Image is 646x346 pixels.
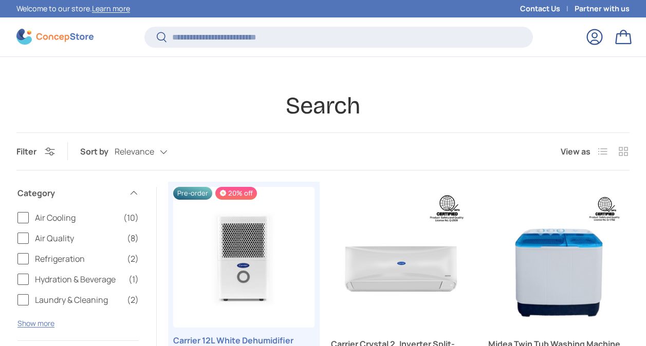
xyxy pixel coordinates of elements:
[561,145,590,158] span: View as
[331,187,472,328] a: Carrier Crystal 2, Inverter Split-type Air Conditioner
[17,318,54,328] button: Show more
[35,273,122,285] span: Hydration & Beverage
[17,175,139,212] summary: Category
[92,4,130,13] a: Learn more
[127,294,139,306] span: (2)
[127,232,139,244] span: (8)
[16,146,55,157] button: Filter
[520,3,575,14] a: Contact Us
[127,253,139,265] span: (2)
[16,29,94,45] img: ConcepStore
[123,212,139,224] span: (10)
[173,187,212,200] span: Pre-order
[115,143,188,161] button: Relevance
[35,294,121,306] span: Laundry & Cleaning
[173,187,315,328] a: Carrier 12L White Dehumidifier
[115,147,154,157] span: Relevance
[80,145,115,158] label: Sort by
[16,91,630,120] h1: Search
[16,3,130,14] p: Welcome to our store.
[35,253,121,265] span: Refrigeration
[215,187,257,200] span: 20% off
[575,3,630,14] a: Partner with us
[128,273,139,285] span: (1)
[35,232,121,244] span: Air Quality
[35,212,117,224] span: Air Cooling
[17,187,122,199] span: Category
[16,146,36,157] span: Filter
[488,187,630,328] a: Midea Twin Tub Washing Machine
